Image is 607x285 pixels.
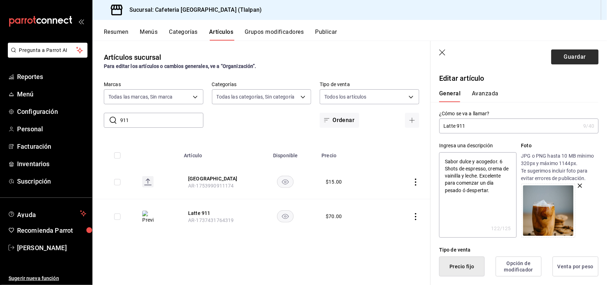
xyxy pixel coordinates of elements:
[188,175,245,182] button: edit-product-location
[439,90,590,102] div: navigation tabs
[317,142,379,165] th: Precio
[169,28,198,41] button: Categorías
[180,142,254,165] th: Artículo
[17,89,86,99] span: Menú
[523,185,574,236] img: Preview
[142,211,154,223] img: Preview
[104,28,607,41] div: navigation tabs
[188,217,234,223] span: AR-1737431764319
[140,28,158,41] button: Menús
[120,113,203,127] input: Buscar artículo
[496,257,542,276] button: Opción de modificador
[9,275,86,282] span: Sugerir nueva función
[326,213,342,220] div: $ 70.00
[17,176,86,186] span: Suscripción
[17,107,86,116] span: Configuración
[439,73,598,84] p: Editar artículo
[439,142,516,149] div: Ingresa una descripción
[551,49,598,64] button: Guardar
[245,28,304,41] button: Grupos modificadores
[78,19,84,24] button: open_drawer_menu
[324,93,367,100] span: Todos los artículos
[412,179,419,186] button: actions
[583,122,594,130] div: 9 /40
[439,246,598,254] div: Tipo de venta
[19,47,76,54] span: Pregunta a Parrot AI
[521,152,598,182] p: JPG o PNG hasta 10 MB mínimo 320px y máximo 1144px. Te sugerimos incluir foto para evitar errores...
[472,90,499,102] button: Avanzada
[217,93,295,100] span: Todas las categorías, Sin categoría
[212,82,312,87] label: Categorías
[17,243,86,253] span: [PERSON_NAME]
[5,52,87,59] a: Pregunta a Parrot AI
[412,213,419,220] button: actions
[521,142,598,149] p: Foto
[17,209,77,218] span: Ayuda
[104,52,161,63] div: Artículos sucursal
[17,124,86,134] span: Personal
[254,142,317,165] th: Disponible
[188,210,245,217] button: edit-product-location
[104,28,128,41] button: Resumen
[124,6,262,14] h3: Sucursal: Cafeteria [GEOGRAPHIC_DATA] (Tlalpan)
[17,226,86,235] span: Recomienda Parrot
[104,63,256,69] strong: Para editar los artículos o cambios generales, ve a “Organización”.
[17,142,86,151] span: Facturación
[553,257,598,276] button: Venta por peso
[8,43,87,58] button: Pregunta a Parrot AI
[439,90,460,102] button: General
[439,257,485,276] button: Precio fijo
[209,28,233,41] button: Artículos
[17,159,86,169] span: Inventarios
[277,210,294,222] button: availability-product
[315,28,337,41] button: Publicar
[326,178,342,185] div: $ 15.00
[108,93,173,100] span: Todas las marcas, Sin marca
[104,82,203,87] label: Marcas
[320,113,359,128] button: Ordenar
[17,72,86,81] span: Reportes
[188,183,234,189] span: AR-1753990911174
[439,111,598,116] label: ¿Cómo se va a llamar?
[491,225,511,232] div: 122 /125
[277,176,294,188] button: availability-product
[320,82,419,87] label: Tipo de venta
